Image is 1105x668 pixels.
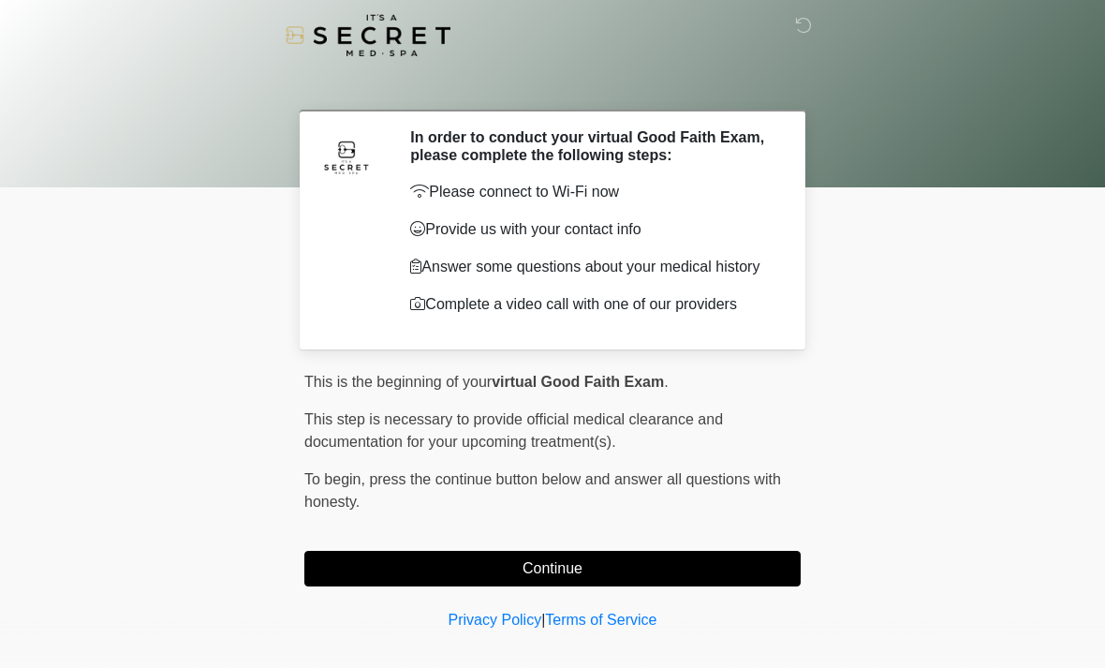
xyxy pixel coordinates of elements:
a: Terms of Service [545,612,656,628]
h1: ‎ ‎ [290,67,815,102]
span: To begin, [304,471,369,487]
p: Answer some questions about your medical history [410,256,773,278]
img: Agent Avatar [318,128,375,185]
p: Complete a video call with one of our providers [410,293,773,316]
a: Privacy Policy [449,612,542,628]
strong: virtual Good Faith Exam [492,374,664,390]
a: | [541,612,545,628]
button: Continue [304,551,801,586]
span: . [664,374,668,390]
span: This is the beginning of your [304,374,492,390]
p: Please connect to Wi-Fi now [410,181,773,203]
span: press the continue button below and answer all questions with honesty. [304,471,781,510]
h2: In order to conduct your virtual Good Faith Exam, please complete the following steps: [410,128,773,164]
img: It's A Secret Med Spa Logo [286,14,450,56]
span: This step is necessary to provide official medical clearance and documentation for your upcoming ... [304,411,723,450]
p: Provide us with your contact info [410,218,773,241]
